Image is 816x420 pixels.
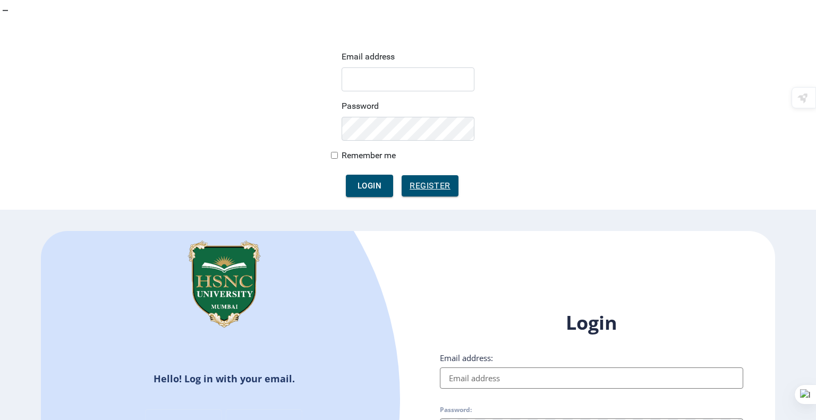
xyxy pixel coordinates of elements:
[402,175,458,196] a: Register
[342,100,379,113] label: Password
[358,179,381,193] span: Login
[346,175,393,197] button: Login
[342,149,396,162] label: Remember me
[410,179,450,192] span: Register
[171,231,277,337] img: hsnc.png
[440,367,743,389] input: Email address
[440,353,493,363] label: Email address:
[440,406,472,414] label: Password:
[440,310,743,336] h1: Login
[342,50,395,63] label: Email address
